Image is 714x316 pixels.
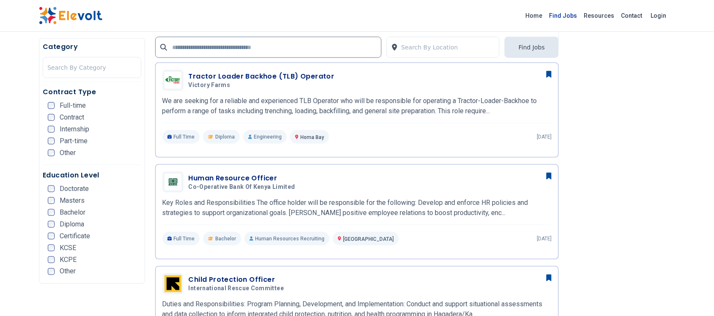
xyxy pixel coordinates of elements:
span: International Rescue Committee [189,285,284,293]
span: Contract [60,114,84,121]
span: Other [60,150,76,156]
img: Elevolt [39,7,102,25]
p: Human Resources Recruiting [244,232,330,245]
h5: Contract Type [43,87,141,97]
span: KCPE [60,256,77,263]
p: Key Roles and Responsibilities The office holder will be responsible for the following: Develop a... [162,198,552,218]
a: Contact [618,9,646,22]
span: Internship [60,126,89,133]
p: Engineering [243,130,287,144]
p: [DATE] [537,235,552,242]
a: Victory FarmsTractor Loader Backhoe (TLB) OperatorVictory FarmsWe are seeking for a reliable and ... [162,70,552,144]
input: Other [48,150,55,156]
p: Full Time [162,232,200,245]
iframe: Chat Widget [672,275,714,316]
img: Co-operative Bank of Kenya Limited [165,174,181,191]
span: Masters [60,197,85,204]
input: Part-time [48,138,55,144]
input: KCSE [48,245,55,251]
input: Bachelor [48,209,55,216]
p: Full Time [162,130,200,144]
span: Bachelor [60,209,85,216]
span: Certificate [60,233,90,240]
input: Certificate [48,233,55,240]
input: Other [48,268,55,275]
span: Bachelor [215,235,236,242]
a: Login [646,7,672,24]
img: International Rescue Committee [165,275,181,292]
input: Diploma [48,221,55,228]
h3: Tractor Loader Backhoe (TLB) Operator [189,71,335,82]
input: Contract [48,114,55,121]
span: Diploma [215,133,235,140]
button: Find Jobs [505,37,559,58]
input: KCPE [48,256,55,263]
a: Home [522,9,546,22]
span: Doctorate [60,185,89,192]
a: Find Jobs [546,9,581,22]
span: Other [60,268,76,275]
span: Co-operative Bank of Kenya Limited [189,183,295,191]
input: Doctorate [48,185,55,192]
span: KCSE [60,245,76,251]
a: Co-operative Bank of Kenya LimitedHuman Resource OfficerCo-operative Bank of Kenya LimitedKey Rol... [162,172,552,245]
span: Homa Bay [300,134,324,140]
span: Part-time [60,138,88,144]
p: [DATE] [537,133,552,140]
h5: Education Level [43,170,141,180]
span: Victory Farms [189,82,231,89]
input: Internship [48,126,55,133]
img: Victory Farms [165,72,181,89]
p: We are seeking for a reliable and experienced TLB Operator who will be responsible for operating ... [162,96,552,116]
span: Full-time [60,102,86,109]
h5: Category [43,42,141,52]
a: Resources [581,9,618,22]
input: Full-time [48,102,55,109]
span: [GEOGRAPHIC_DATA] [343,236,394,242]
span: Diploma [60,221,84,228]
iframe: Advertisement [569,38,675,291]
h3: Child Protection Officer [189,275,288,285]
input: Masters [48,197,55,204]
h3: Human Resource Officer [189,173,299,183]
